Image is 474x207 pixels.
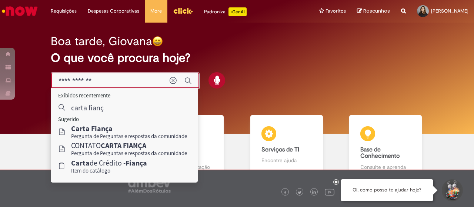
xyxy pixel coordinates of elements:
[336,115,435,179] a: Base de Conhecimento Consulte e aprenda
[228,7,247,16] p: +GenAi
[204,7,247,16] div: Padroniza
[237,115,336,179] a: Serviços de TI Encontre ajuda
[298,191,301,194] img: logo_footer_twitter.png
[173,5,193,16] img: click_logo_yellow_360x200.png
[88,7,139,15] span: Despesas Corporativas
[357,8,390,15] a: Rascunhos
[128,178,171,193] img: logo_footer_ambev_rotulo_gray.png
[360,146,400,160] b: Base de Conhecimento
[150,7,162,15] span: More
[312,190,316,195] img: logo_footer_linkedin.png
[341,179,433,201] div: Oi, como posso te ajudar hoje?
[431,8,468,14] span: [PERSON_NAME]
[261,146,299,153] b: Serviços de TI
[363,7,390,14] span: Rascunhos
[325,187,334,197] img: logo_footer_youtube.png
[51,35,152,48] h2: Boa tarde, Giovana
[441,179,463,201] button: Iniciar Conversa de Suporte
[1,4,39,19] img: ServiceNow
[51,51,423,64] h2: O que você procura hoje?
[261,157,312,164] p: Encontre ajuda
[51,7,77,15] span: Requisições
[360,163,411,171] p: Consulte e aprenda
[152,36,163,47] img: happy-face.png
[39,115,138,179] a: Tirar dúvidas Tirar dúvidas com Lupi Assist e Gen Ai
[326,7,346,15] span: Favoritos
[283,191,287,194] img: logo_footer_facebook.png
